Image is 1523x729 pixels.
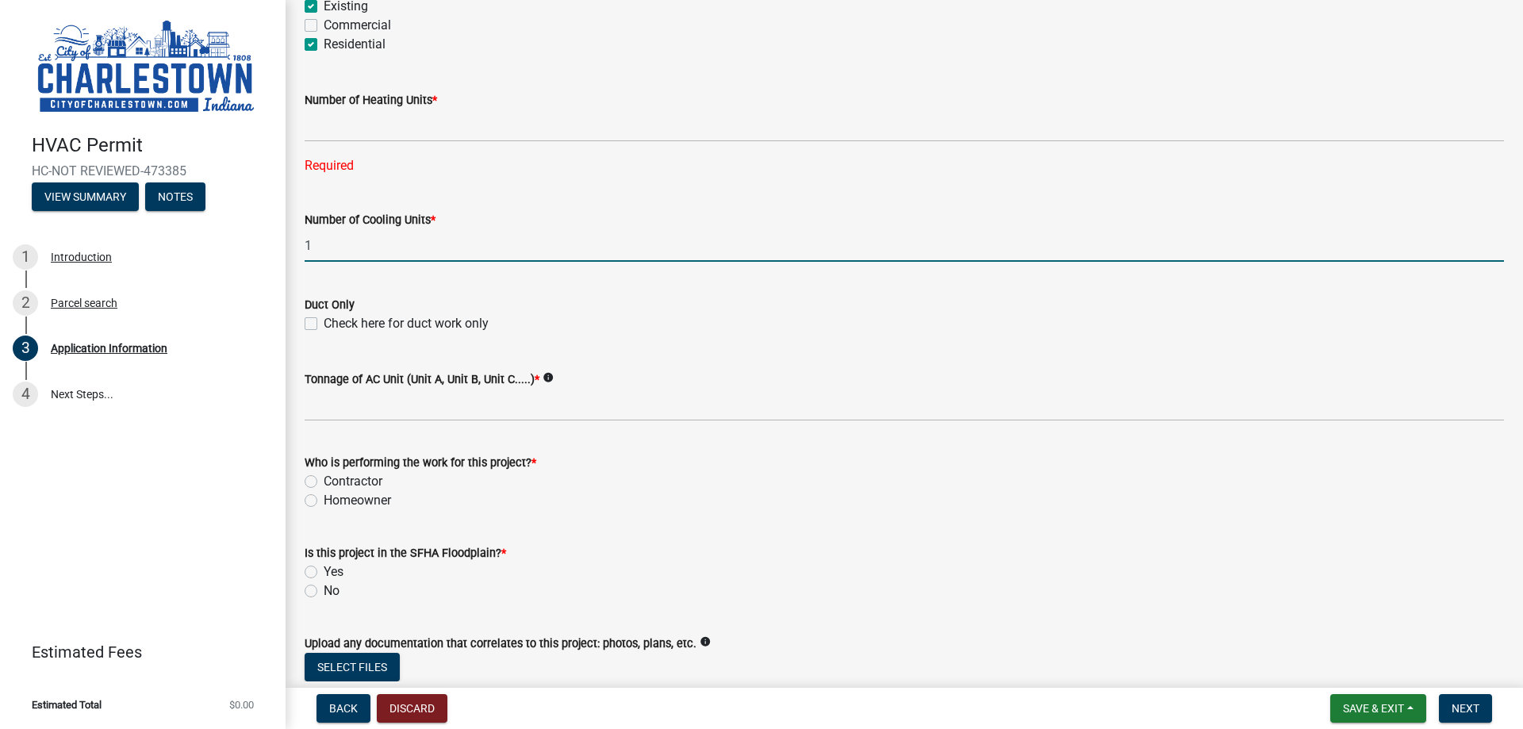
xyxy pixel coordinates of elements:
[324,16,391,35] label: Commercial
[51,297,117,309] div: Parcel search
[305,215,435,226] label: Number of Cooling Units
[32,163,254,178] span: HC-NOT REVIEWED-473385
[13,336,38,361] div: 3
[13,244,38,270] div: 1
[1452,702,1479,715] span: Next
[329,702,358,715] span: Back
[377,694,447,723] button: Discard
[324,562,343,581] label: Yes
[13,636,260,668] a: Estimated Fees
[700,636,711,647] i: info
[32,182,139,211] button: View Summary
[324,35,386,54] label: Residential
[305,95,437,106] label: Number of Heating Units
[13,382,38,407] div: 4
[316,694,370,723] button: Back
[324,581,340,600] label: No
[543,372,554,383] i: info
[305,458,536,469] label: Who is performing the work for this project?
[305,156,1504,175] div: Required
[324,491,391,510] label: Homeowner
[324,314,489,333] label: Check here for duct work only
[305,653,400,681] button: Select files
[305,300,355,311] label: Duct Only
[305,548,506,559] label: Is this project in the SFHA Floodplain?
[145,191,205,204] wm-modal-confirm: Notes
[51,251,112,263] div: Introduction
[305,639,696,650] label: Upload any documentation that correlates to this project: photos, plans, etc.
[32,17,260,117] img: City of Charlestown, Indiana
[324,472,382,491] label: Contractor
[32,191,139,204] wm-modal-confirm: Summary
[32,700,102,710] span: Estimated Total
[1330,694,1426,723] button: Save & Exit
[229,700,254,710] span: $0.00
[1343,702,1404,715] span: Save & Exit
[51,343,167,354] div: Application Information
[1439,694,1492,723] button: Next
[32,134,273,157] h4: HVAC Permit
[145,182,205,211] button: Notes
[13,290,38,316] div: 2
[305,374,539,386] label: Tonnage of AC Unit (Unit A, Unit B, Unit C.....)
